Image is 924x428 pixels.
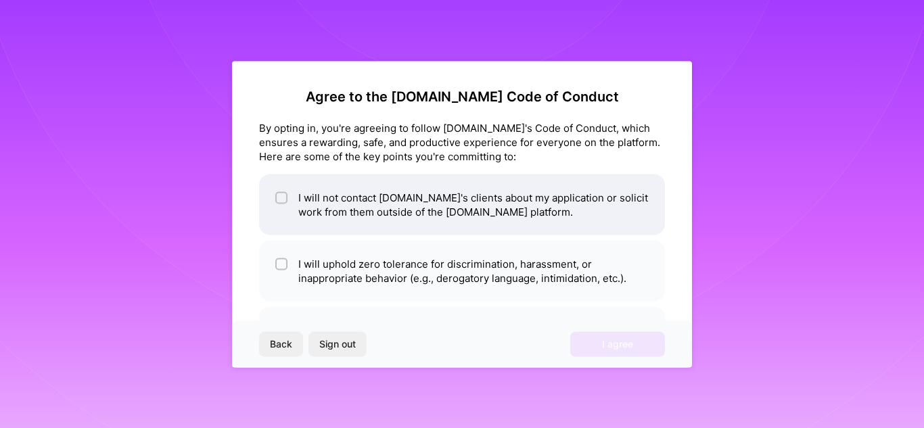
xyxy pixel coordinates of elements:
span: Sign out [319,337,356,351]
button: Back [259,332,303,356]
div: By opting in, you're agreeing to follow [DOMAIN_NAME]'s Code of Conduct, which ensures a rewardin... [259,120,665,163]
li: I will not contact [DOMAIN_NAME]'s clients about my application or solicit work from them outside... [259,174,665,235]
li: I will uphold zero tolerance for discrimination, harassment, or inappropriate behavior (e.g., der... [259,240,665,301]
h2: Agree to the [DOMAIN_NAME] Code of Conduct [259,88,665,104]
span: Back [270,337,292,351]
li: I will declare my actual, physical location on my profile. [259,306,665,353]
button: Sign out [308,332,367,356]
